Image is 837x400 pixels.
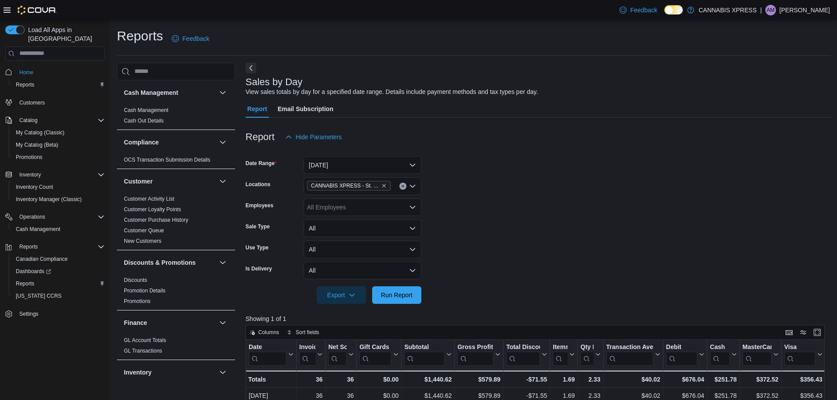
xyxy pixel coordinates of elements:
button: Transaction Average [606,343,660,365]
button: Finance [124,318,216,327]
button: Discounts & Promotions [217,257,228,268]
span: Run Report [381,291,413,299]
span: Washington CCRS [12,291,105,301]
span: Cash Management [124,107,168,114]
button: Settings [2,307,108,320]
div: Items Per Transaction [553,343,568,365]
span: Reports [16,81,34,88]
span: GL Account Totals [124,337,166,344]
div: Total Discount [506,343,540,365]
button: Canadian Compliance [9,253,108,265]
button: Gross Profit [457,343,500,365]
span: Feedback [182,34,209,43]
button: Promotions [9,151,108,163]
a: Canadian Compliance [12,254,71,264]
button: Cash Management [217,87,228,98]
span: Reports [16,241,105,252]
p: | [760,5,762,15]
span: CANNABIS XPRESS - St. [PERSON_NAME] ([GEOGRAPHIC_DATA]) [311,181,380,190]
span: My Catalog (Classic) [12,127,105,138]
div: Subtotal [404,343,445,351]
span: Inventory [16,169,105,180]
button: Cash Management [124,88,216,97]
a: Cash Out Details [124,118,164,124]
button: Reports [16,241,41,252]
span: Cash Management [12,224,105,234]
div: Total Discount [506,343,540,351]
div: Ashton Melnyk [765,5,776,15]
button: Customers [2,96,108,109]
div: $0.00 [359,374,399,385]
button: Invoices Sold [299,343,322,365]
a: Inventory Manager (Classic) [12,194,85,205]
h3: Report [246,132,275,142]
span: Export [322,286,361,304]
a: Customers [16,97,48,108]
button: Inventory [2,169,108,181]
button: All [304,241,421,258]
span: Operations [19,213,45,220]
span: New Customers [124,238,161,245]
button: Enter fullscreen [812,327,823,338]
span: Promotions [124,298,151,305]
button: Remove CANNABIS XPRESS - St. Andrews (Water Street) from selection in this group [381,183,387,188]
button: Reports [9,277,108,290]
span: Inventory Count [12,182,105,192]
button: Next [246,63,256,73]
button: Run Report [372,286,421,304]
a: Reports [12,79,38,90]
span: Home [19,69,33,76]
img: Cova [18,6,57,14]
h3: Compliance [124,138,159,147]
span: Promotion Details [124,287,166,294]
label: Is Delivery [246,265,272,272]
h3: Inventory [124,368,152,377]
a: Cash Management [124,107,168,113]
span: [US_STATE] CCRS [16,292,62,299]
button: Customer [124,177,216,186]
span: Report [247,100,267,118]
button: Gift Cards [359,343,399,365]
button: Open list of options [409,204,416,211]
span: Operations [16,212,105,222]
button: Reports [9,79,108,91]
nav: Complex example [5,62,105,343]
div: $372.52 [743,374,779,385]
div: $579.89 [457,374,500,385]
div: Customer [117,194,235,250]
span: My Catalog (Classic) [16,129,65,136]
div: $40.02 [606,374,660,385]
span: Inventory Manager (Classic) [16,196,82,203]
a: Customer Loyalty Points [124,206,181,213]
a: Dashboards [12,266,54,277]
div: Debit [666,343,697,365]
button: Keyboard shortcuts [784,327,794,338]
a: My Catalog (Classic) [12,127,68,138]
button: Discounts & Promotions [124,258,216,267]
div: Invoices Sold [299,343,315,365]
button: Operations [2,211,108,223]
div: Gift Card Sales [359,343,391,365]
span: Customer Purchase History [124,216,188,223]
button: Customer [217,176,228,187]
div: Visa [784,343,815,351]
button: All [304,262,421,279]
button: Date [249,343,293,365]
span: GL Transactions [124,347,162,354]
div: Date [249,343,286,351]
button: Reports [2,241,108,253]
button: Columns [246,327,283,338]
label: Date Range [246,160,277,167]
span: Settings [19,310,38,317]
div: Cash [710,343,730,365]
a: Feedback [616,1,660,19]
span: Catalog [16,115,105,126]
span: Catalog [19,117,37,124]
span: Reports [12,278,105,289]
label: Locations [246,181,271,188]
a: OCS Transaction Submission Details [124,157,210,163]
p: [PERSON_NAME] [779,5,830,15]
div: Date [249,343,286,365]
a: Inventory Count [12,182,57,192]
div: Totals [248,374,293,385]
